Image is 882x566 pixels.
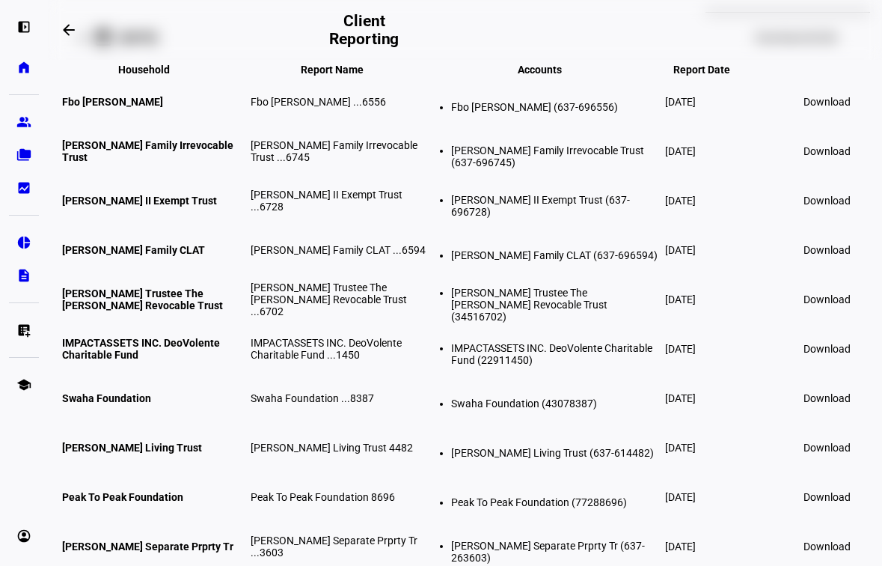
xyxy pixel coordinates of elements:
[251,535,417,559] span: [PERSON_NAME] Separate Prprty Tr ...3603
[803,145,851,157] span: Download
[451,540,662,564] li: [PERSON_NAME] Separate Prprty Tr (637-263603)
[803,96,851,108] span: Download
[251,96,386,108] span: Fbo [PERSON_NAME] ...6556
[803,293,851,305] span: Download
[451,249,662,261] li: [PERSON_NAME] Family CLAT (637-696594)
[16,268,31,283] eth-mat-symbol: description
[251,189,402,213] span: [PERSON_NAME] II Exempt Trust ...6728
[664,226,762,274] td: [DATE]
[16,19,31,34] eth-mat-symbol: left_panel_open
[62,337,220,361] span: IMPACTASSETS INC. DeoVolente Charitable Fund
[794,186,860,216] a: Download
[794,532,860,562] a: Download
[62,491,183,503] span: Peak To Peak Foundation
[62,541,233,553] span: [PERSON_NAME] Separate Prprty Tr
[451,101,662,113] li: Fbo [PERSON_NAME] (637-696556)
[301,64,386,76] span: Report Name
[451,144,662,168] li: [PERSON_NAME] Family Irrevocable Trust (637-696745)
[803,491,851,503] span: Download
[794,334,860,364] a: Download
[62,195,217,207] span: [PERSON_NAME] II Exempt Trust
[16,147,31,162] eth-mat-symbol: folder_copy
[794,284,860,314] a: Download
[251,282,407,317] span: [PERSON_NAME] Trustee The [PERSON_NAME] Revocable Trust ...6702
[62,96,163,108] span: Fbo [PERSON_NAME]
[62,139,233,163] span: [PERSON_NAME] Family Irrevocable Trust
[16,529,31,544] eth-mat-symbol: account_circle
[673,64,753,76] span: Report Date
[9,228,39,258] a: pie_chart
[803,392,851,404] span: Download
[451,342,662,366] li: IMPACTASSETS INC. DeoVolente Charitable Fund (22911450)
[664,177,762,225] td: [DATE]
[62,392,151,404] span: Swaha Foundation
[664,78,762,126] td: [DATE]
[664,325,762,373] td: [DATE]
[451,287,662,323] li: [PERSON_NAME] Trustee The [PERSON_NAME] Revocable Trust (34516702)
[794,383,860,413] a: Download
[664,473,762,521] td: [DATE]
[251,139,417,163] span: [PERSON_NAME] Family Irrevocable Trust ...6745
[451,398,662,410] li: Swaha Foundation (43078387)
[794,433,860,463] a: Download
[794,235,860,265] a: Download
[9,107,39,137] a: group
[803,442,851,454] span: Download
[518,64,584,76] span: Accounts
[9,52,39,82] a: home
[9,173,39,203] a: bid_landscape
[16,235,31,250] eth-mat-symbol: pie_chart
[251,337,402,361] span: IMPACTASSETS INC. DeoVolente Charitable Fund ...1450
[794,87,860,117] a: Download
[664,374,762,422] td: [DATE]
[251,442,413,454] span: [PERSON_NAME] Living Trust 4482
[16,180,31,195] eth-mat-symbol: bid_landscape
[664,276,762,323] td: [DATE]
[16,60,31,75] eth-mat-symbol: home
[118,64,192,76] span: Household
[9,261,39,290] a: description
[251,392,374,404] span: Swaha Foundation ...8387
[803,343,851,355] span: Download
[60,21,78,39] mat-icon: arrow_backwards
[794,482,860,512] a: Download
[803,244,851,256] span: Download
[62,287,223,311] span: [PERSON_NAME] Trustee The [PERSON_NAME] Revocable Trust
[803,195,851,207] span: Download
[803,541,851,553] span: Download
[451,496,662,508] li: Peak To Peak Foundation (77288696)
[16,377,31,392] eth-mat-symbol: school
[251,244,426,256] span: [PERSON_NAME] Family CLAT ...6594
[251,491,395,503] span: Peak To Peak Foundation 8696
[664,424,762,472] td: [DATE]
[62,244,205,256] span: [PERSON_NAME] Family CLAT
[451,194,662,218] li: [PERSON_NAME] II Exempt Trust (637-696728)
[451,447,662,459] li: [PERSON_NAME] Living Trust (637-614482)
[9,140,39,170] a: folder_copy
[16,115,31,130] eth-mat-symbol: group
[794,136,860,166] a: Download
[16,323,31,338] eth-mat-symbol: list_alt_add
[664,127,762,175] td: [DATE]
[62,442,202,454] span: [PERSON_NAME] Living Trust
[324,12,405,48] h2: Client Reporting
